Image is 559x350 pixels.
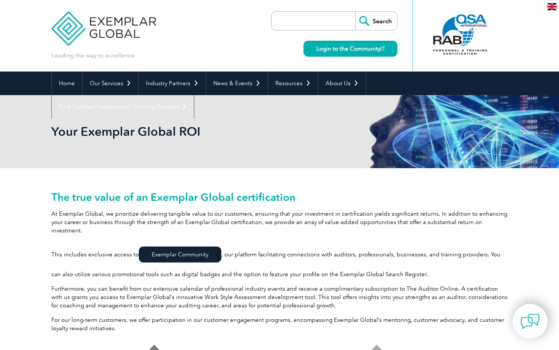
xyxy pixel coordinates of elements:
p: This includes exclusive access to , our platform facilitating connections with auditors, professi... [51,241,508,278]
a: Industry Partners [139,72,206,95]
a: Find Certified Professional / Training Provider [52,95,194,119]
a: Login to the Community [303,41,397,57]
p: At Exemplar Global, we prioritize delivering tangible value to our customers, ensuring that your ... [51,210,508,235]
input: Search [355,12,397,30]
a: Resources [268,72,318,95]
a: Our Services [83,72,138,95]
img: open_square.png [380,46,384,51]
p: Furthermore, you can benefit from our extensive calendar of professional industry events and rece... [51,285,508,310]
img: contact-chat.png [521,312,540,331]
p: Leading the way to excellence [51,51,135,60]
a: News & Events [206,72,268,95]
img: en [547,3,557,10]
h2: The true value of an Exemplar Global certification [51,191,508,203]
a: Exemplar Community [139,247,221,262]
p: For our long-term customers, we offer participation in our customer engagement programs, encompas... [51,316,508,332]
a: Home [52,72,82,95]
h2: Your Exemplar Global ROI [51,126,371,138]
a: About Us [318,72,366,95]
